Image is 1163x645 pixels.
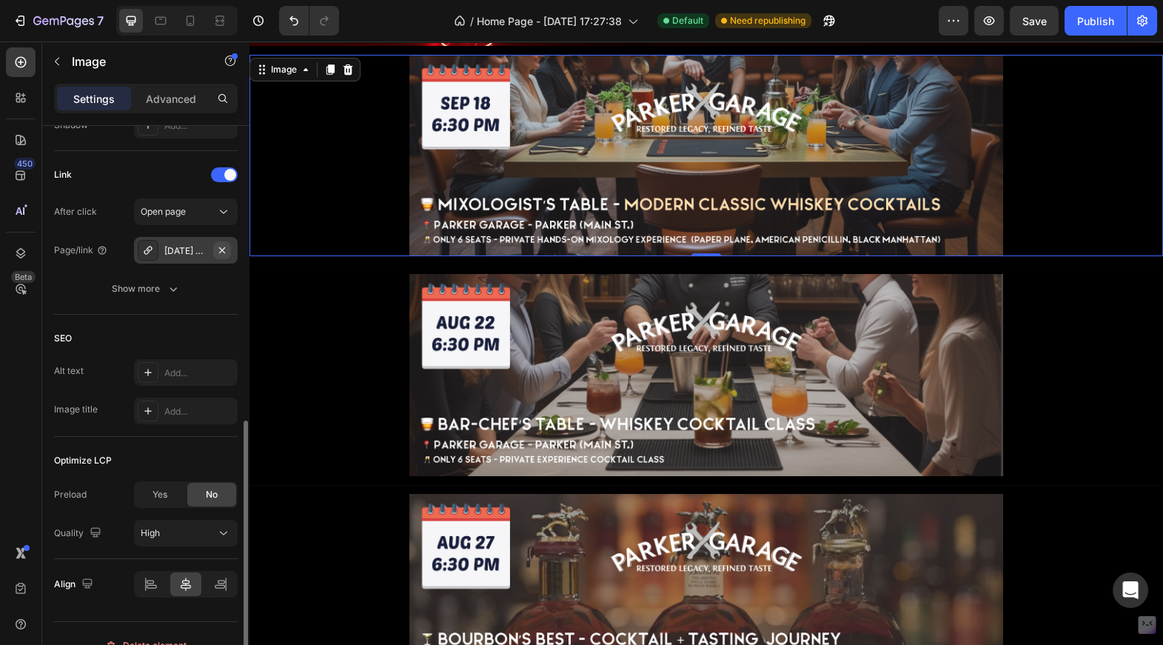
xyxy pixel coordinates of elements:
[164,244,207,258] div: [DATE] 6:30pm - Bar–Chef’s Table: Whiskey Cocktail Class
[54,575,96,595] div: Align
[112,281,181,296] div: Show more
[164,405,234,418] div: Add...
[11,271,36,283] div: Beta
[54,332,72,345] div: SEO
[72,53,198,70] p: Image
[672,14,703,27] span: Default
[164,119,234,133] div: Add...
[54,168,72,181] div: Link
[1113,572,1148,608] div: Open Intercom Messenger
[134,520,238,547] button: High
[14,158,36,170] div: 450
[1065,6,1127,36] button: Publish
[6,6,110,36] button: 7
[470,13,474,29] span: /
[249,41,1163,645] iframe: Design area
[1077,13,1114,29] div: Publish
[54,364,84,378] div: Alt text
[477,13,622,29] span: Home Page - [DATE] 17:27:38
[134,198,238,225] button: Open page
[54,275,238,302] button: Show more
[141,527,160,538] span: High
[164,367,234,380] div: Add...
[73,91,115,107] p: Settings
[206,488,218,501] span: No
[1010,6,1059,36] button: Save
[279,6,339,36] div: Undo/Redo
[54,488,87,501] div: Preload
[146,91,196,107] p: Advanced
[153,488,167,501] span: Yes
[54,454,112,467] div: Optimize LCP
[54,205,97,218] div: After click
[141,206,186,217] span: Open page
[54,403,98,416] div: Image title
[97,12,104,30] p: 7
[54,244,108,257] div: Page/link
[730,14,805,27] span: Need republishing
[1022,15,1047,27] span: Save
[54,524,104,544] div: Quality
